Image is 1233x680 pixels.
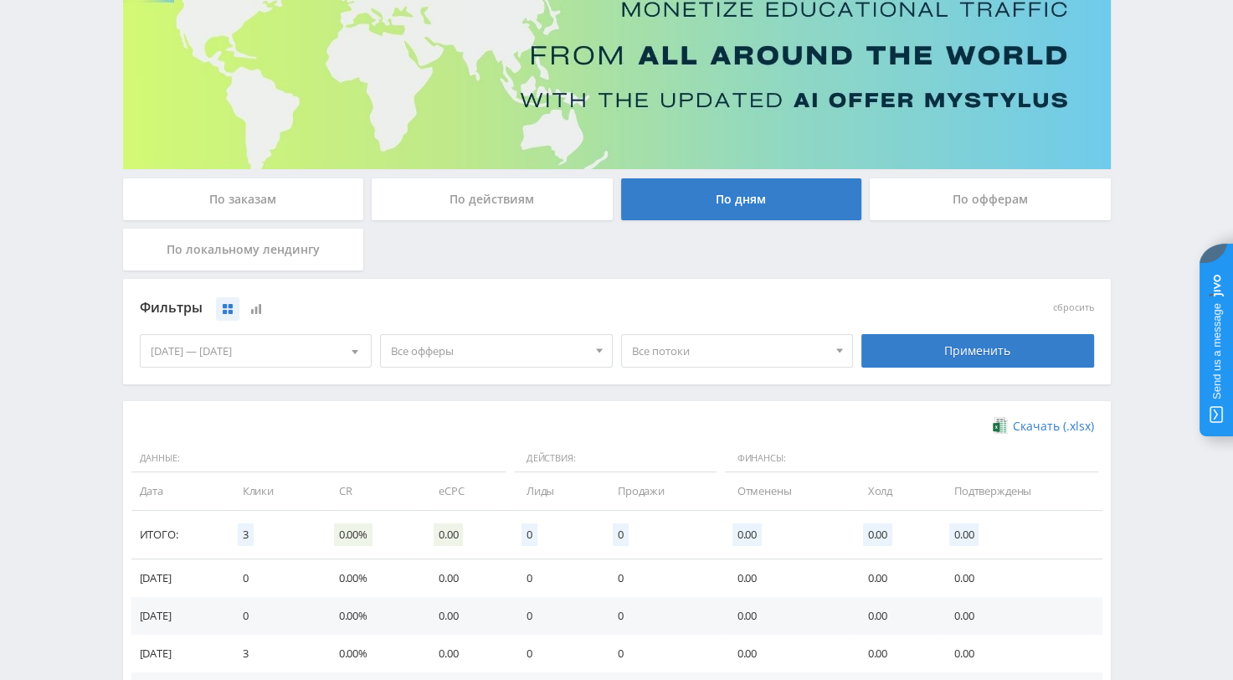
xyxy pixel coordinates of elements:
[226,472,322,510] td: Клики
[334,523,372,546] span: 0.00%
[123,229,364,270] div: По локальному лендингу
[601,635,721,672] td: 0
[870,178,1111,220] div: По офферам
[226,559,322,597] td: 0
[510,559,601,597] td: 0
[601,597,721,635] td: 0
[938,472,1102,510] td: Подтверждены
[322,472,422,510] td: CR
[993,418,1093,435] a: Скачать (.xlsx)
[521,523,537,546] span: 0
[601,472,721,510] td: Продажи
[140,296,854,321] div: Фильтры
[732,523,762,546] span: 0.00
[721,559,851,597] td: 0.00
[322,559,422,597] td: 0.00%
[131,597,226,635] td: [DATE]
[422,559,510,597] td: 0.00
[422,597,510,635] td: 0.00
[851,472,938,510] td: Холд
[391,335,587,367] span: Все офферы
[949,523,979,546] span: 0.00
[721,472,851,510] td: Отменены
[721,635,851,672] td: 0.00
[632,335,828,367] span: Все потоки
[372,178,613,220] div: По действиям
[721,597,851,635] td: 0.00
[851,597,938,635] td: 0.00
[131,635,226,672] td: [DATE]
[861,334,1094,368] div: Применить
[1013,420,1094,433] span: Скачать (.xlsx)
[123,178,364,220] div: По заказам
[863,523,892,546] span: 0.00
[322,597,422,635] td: 0.00%
[422,635,510,672] td: 0.00
[131,511,226,559] td: Итого:
[621,178,862,220] div: По дням
[938,559,1102,597] td: 0.00
[322,635,422,672] td: 0.00%
[851,635,938,672] td: 0.00
[938,635,1102,672] td: 0.00
[613,523,629,546] span: 0
[131,472,226,510] td: Дата
[434,523,463,546] span: 0.00
[226,597,322,635] td: 0
[938,597,1102,635] td: 0.00
[514,445,717,473] span: Действия:
[131,559,226,597] td: [DATE]
[725,445,1098,473] span: Финансы:
[510,635,601,672] td: 0
[422,472,510,510] td: eCPC
[510,472,601,510] td: Лиды
[226,635,322,672] td: 3
[601,559,721,597] td: 0
[510,597,601,635] td: 0
[993,417,1007,434] img: xlsx
[238,523,254,546] span: 3
[1053,302,1094,313] button: сбросить
[851,559,938,597] td: 0.00
[141,335,372,367] div: [DATE] — [DATE]
[131,445,506,473] span: Данные:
